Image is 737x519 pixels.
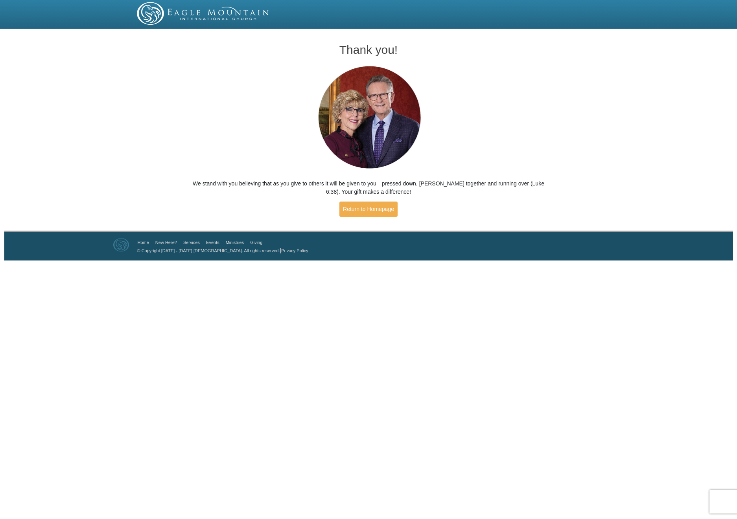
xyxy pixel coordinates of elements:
[281,248,308,253] a: Privacy Policy
[188,43,549,56] h1: Thank you!
[138,240,149,245] a: Home
[339,202,398,217] a: Return to Homepage
[311,64,427,172] img: Pastors George and Terri Pearsons
[206,240,219,245] a: Events
[113,238,129,251] img: Eagle Mountain International Church
[183,240,200,245] a: Services
[226,240,244,245] a: Ministries
[137,2,270,25] img: EMIC
[250,240,262,245] a: Giving
[135,246,308,255] p: |
[188,180,549,196] p: We stand with you believing that as you give to others it will be given to you—pressed down, [PER...
[155,240,177,245] a: New Here?
[137,248,280,253] a: © Copyright [DATE] - [DATE] [DEMOGRAPHIC_DATA]. All rights reserved.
